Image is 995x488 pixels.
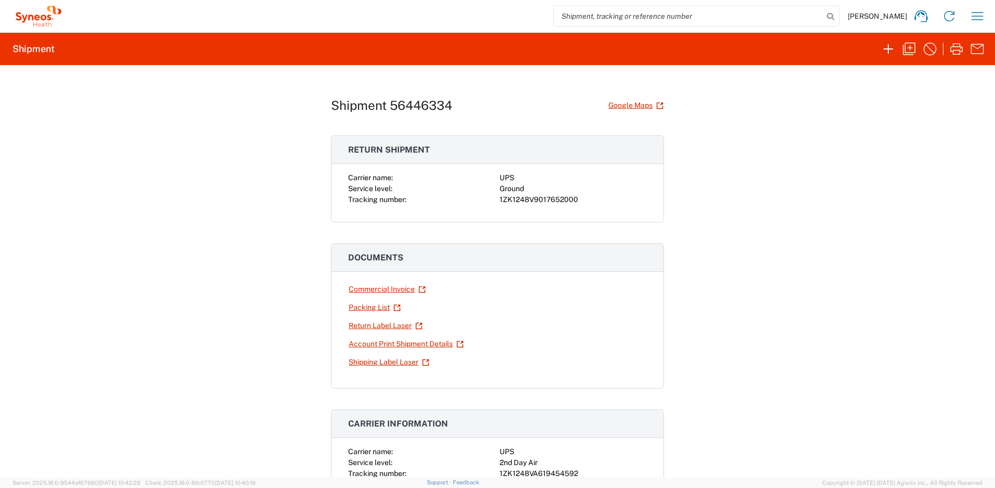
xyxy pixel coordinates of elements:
a: Feedback [453,479,479,485]
h2: Shipment [12,43,55,55]
input: Shipment, tracking or reference number [554,6,823,26]
span: Return shipment [348,145,430,155]
span: Carrier name: [348,173,393,182]
div: Ground [500,183,647,194]
h1: Shipment 56446334 [331,98,452,113]
a: Shipping Label Laser [348,353,430,371]
a: Google Maps [608,96,664,115]
span: [PERSON_NAME] [848,11,907,21]
span: [DATE] 10:40:19 [215,480,256,486]
div: 1ZK1248V9017652000 [500,194,647,205]
span: Documents [348,253,403,262]
span: Client: 2025.16.0-8fc0770 [145,480,256,486]
a: Account Print Shipment Details [348,335,464,353]
a: Commercial Invoice [348,280,426,298]
span: Copyright © [DATE]-[DATE] Agistix Inc., All Rights Reserved [822,478,983,487]
div: 2nd Day Air [500,457,647,468]
span: Service level: [348,458,392,467]
div: 1ZK1248VA619454592 [500,468,647,479]
div: UPS [500,172,647,183]
span: Carrier information [348,419,448,429]
a: Packing List [348,298,401,317]
span: Server: 2025.16.0-9544af67660 [12,480,141,486]
span: Tracking number: [348,469,406,478]
a: Support [427,479,453,485]
span: [DATE] 10:42:29 [98,480,141,486]
span: Carrier name: [348,447,393,456]
span: Tracking number: [348,195,406,204]
div: UPS [500,446,647,457]
span: Service level: [348,184,392,193]
a: Return Label Laser [348,317,423,335]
